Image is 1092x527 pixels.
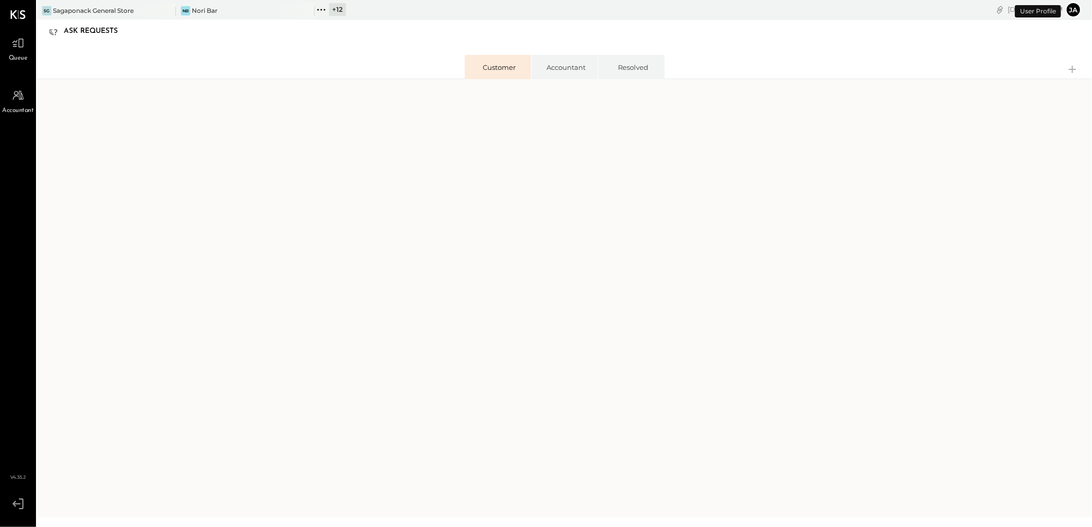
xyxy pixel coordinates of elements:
div: Customer [475,63,524,72]
div: NB [181,6,190,15]
div: SG [42,6,51,15]
div: Sagaponack General Store [53,6,134,15]
a: Accountant [1,86,35,116]
button: ja [1065,2,1082,18]
div: User Profile [1015,5,1061,17]
span: Accountant [3,106,34,116]
div: Accountant [542,63,591,72]
span: Queue [9,54,28,63]
div: copy link [995,4,1005,15]
div: + 12 [329,3,346,16]
div: Nori Bar [192,6,217,15]
div: [DATE] [1008,5,1063,14]
li: Resolved [598,55,665,79]
a: Queue [1,33,35,63]
div: Ask Requests [64,23,128,40]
